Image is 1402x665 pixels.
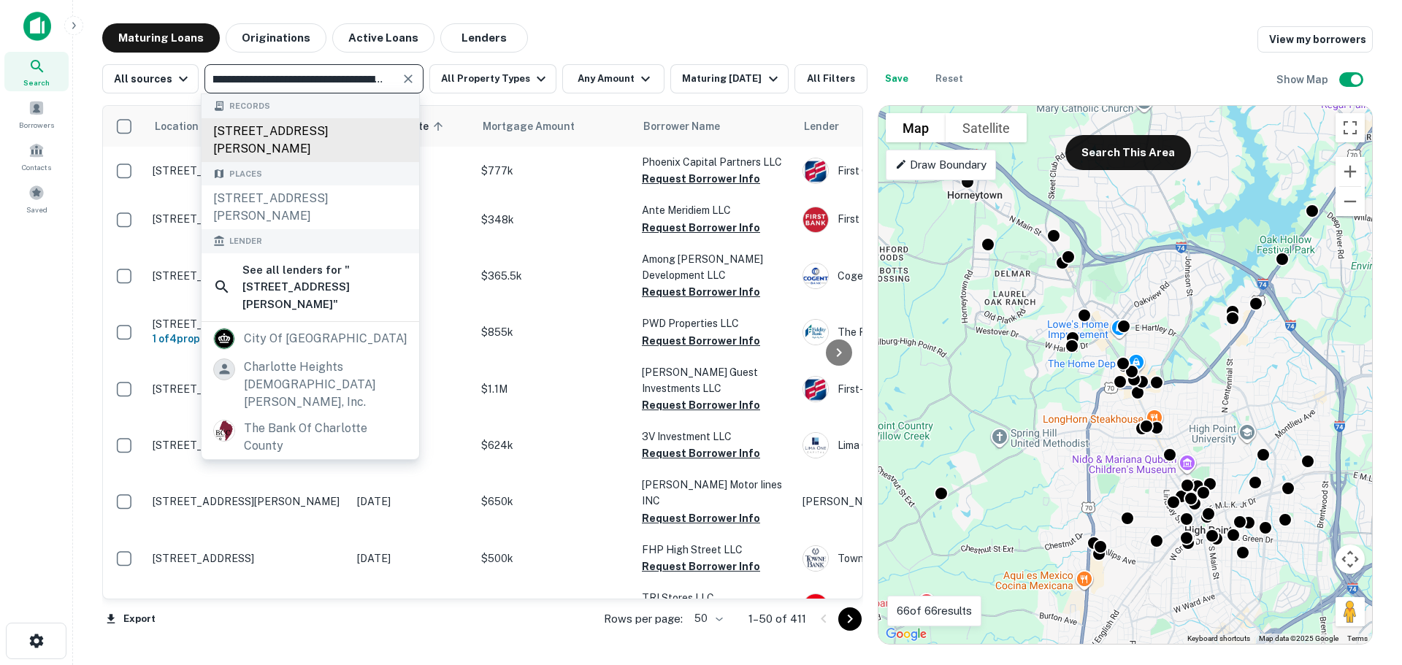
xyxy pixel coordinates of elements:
[803,433,828,458] img: picture
[802,263,1022,289] div: Cogent Bank
[882,625,930,644] a: Open this area in Google Maps (opens a new window)
[226,23,326,53] button: Originations
[1065,135,1191,170] button: Search This Area
[642,445,760,462] button: Request Borrower Info
[244,328,407,350] div: city of [GEOGRAPHIC_DATA]
[4,94,69,134] a: Borrowers
[202,354,419,415] a: charlotte heights [DEMOGRAPHIC_DATA][PERSON_NAME], inc.
[145,106,350,147] th: Location
[642,202,788,218] p: Ante Meridiem LLC
[642,428,788,445] p: 3V Investment LLC
[643,118,720,135] span: Borrower Name
[4,179,69,218] div: Saved
[153,212,342,226] p: [STREET_ADDRESS]
[642,364,788,396] p: [PERSON_NAME] Guest Investments LLC
[332,23,434,53] button: Active Loans
[154,118,199,135] span: Location
[102,608,159,630] button: Export
[802,593,1022,620] div: [PERSON_NAME] Fargo Bank NA
[202,323,419,354] a: city of [GEOGRAPHIC_DATA]
[202,118,419,162] div: [STREET_ADDRESS][PERSON_NAME]
[357,493,467,510] p: [DATE]
[748,610,806,628] p: 1–50 of 411
[803,377,828,401] img: picture
[642,283,760,301] button: Request Borrower Info
[19,119,54,131] span: Borrowers
[26,204,47,215] span: Saved
[873,64,920,93] button: Save your search to get updates of matches that match your search criteria.
[635,106,795,147] th: Borrower Name
[22,161,51,173] span: Contacts
[153,269,342,282] p: [STREET_ADDRESS][PERSON_NAME]
[4,52,69,91] a: Search
[474,106,635,147] th: Mortgage Amount
[229,100,270,112] span: Records
[642,542,788,558] p: FHP High Street LLC
[794,64,867,93] button: All Filters
[229,168,262,180] span: Places
[4,137,69,176] div: Contacts
[886,113,946,142] button: Show street map
[642,219,760,237] button: Request Borrower Info
[23,77,50,88] span: Search
[102,23,220,53] button: Maturing Loans
[1336,113,1365,142] button: Toggle fullscreen view
[202,185,419,229] div: [STREET_ADDRESS][PERSON_NAME]
[229,235,262,247] span: Lender
[689,608,725,629] div: 50
[1336,157,1365,186] button: Zoom in
[882,625,930,644] img: Google
[1347,634,1368,642] a: Terms (opens in new tab)
[642,170,760,188] button: Request Borrower Info
[398,69,418,89] button: Clear
[153,383,342,396] p: [STREET_ADDRESS][PERSON_NAME]
[1187,634,1250,644] button: Keyboard shortcuts
[802,207,1022,233] div: First Bank
[244,420,407,455] div: the bank of charlotte county
[153,331,342,347] h6: 1 of 4 properties
[642,315,788,331] p: PWD Properties LLC
[242,261,407,313] h6: See all lenders for " [STREET_ADDRESS][PERSON_NAME] "
[481,381,627,397] p: $1.1M
[481,163,627,179] p: $777k
[803,594,828,619] img: picture
[429,64,556,93] button: All Property Types
[802,319,1022,345] div: The Fidelity Bank
[481,493,627,510] p: $650k
[802,545,1022,572] div: Townebank
[642,477,788,509] p: [PERSON_NAME] Motor Iines INC
[153,318,342,331] p: [STREET_ADDRESS]
[682,70,781,88] div: Maturing [DATE]
[562,64,664,93] button: Any Amount
[1336,545,1365,574] button: Map camera controls
[878,106,1372,644] div: 0 0
[897,602,972,620] p: 66 of 66 results
[803,264,828,288] img: picture
[803,320,828,345] img: picture
[802,432,1022,458] div: Lima ONE Capital
[153,439,342,452] p: [STREET_ADDRESS]
[604,610,683,628] p: Rows per page:
[114,70,192,88] div: All sources
[357,550,467,566] p: [DATE]
[795,106,1029,147] th: Lender
[642,558,760,575] button: Request Borrower Info
[926,64,973,93] button: Reset
[481,324,627,340] p: $855k
[244,358,407,411] div: charlotte heights [DEMOGRAPHIC_DATA][PERSON_NAME], inc.
[804,118,839,135] span: Lender
[483,118,594,135] span: Mortgage Amount
[642,590,788,606] p: TRI Stores LLC
[481,550,627,566] p: $500k
[202,415,419,459] a: the bank of charlotte county
[802,493,1022,510] p: [PERSON_NAME]
[1259,634,1338,642] span: Map data ©2025 Google
[895,156,987,174] p: Draw Boundary
[946,113,1027,142] button: Show satellite imagery
[1336,187,1365,216] button: Zoom out
[642,332,760,350] button: Request Borrower Info
[642,510,760,527] button: Request Borrower Info
[153,552,342,565] p: [STREET_ADDRESS]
